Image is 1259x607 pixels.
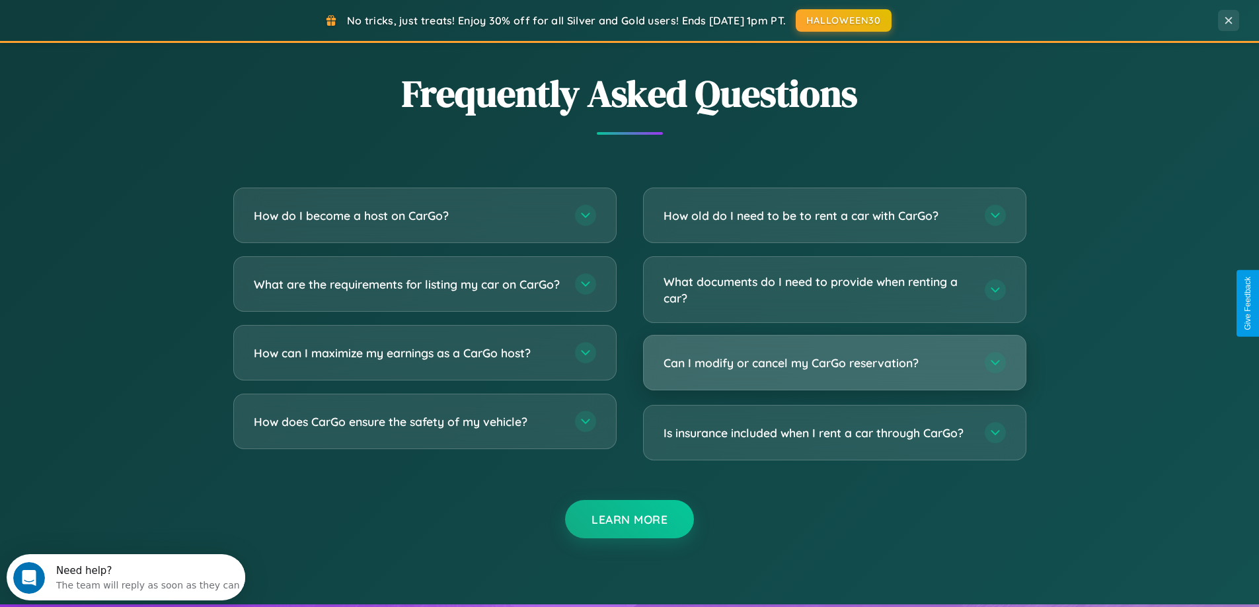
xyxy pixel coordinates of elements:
[50,22,233,36] div: The team will reply as soon as they can
[50,11,233,22] div: Need help?
[796,9,892,32] button: HALLOWEEN30
[347,14,786,27] span: No tricks, just treats! Enjoy 30% off for all Silver and Gold users! Ends [DATE] 1pm PT.
[5,5,246,42] div: Open Intercom Messenger
[254,207,562,224] h3: How do I become a host on CarGo?
[254,345,562,361] h3: How can I maximize my earnings as a CarGo host?
[7,554,245,600] iframe: Intercom live chat discovery launcher
[254,413,562,430] h3: How does CarGo ensure the safety of my vehicle?
[254,276,562,293] h3: What are the requirements for listing my car on CarGo?
[664,355,972,371] h3: Can I modify or cancel my CarGo reservation?
[664,273,972,306] h3: What documents do I need to provide when renting a car?
[1243,277,1252,330] div: Give Feedback
[664,425,972,441] h3: Is insurance included when I rent a car through CarGo?
[13,562,45,594] iframe: Intercom live chat
[233,68,1026,119] h2: Frequently Asked Questions
[565,500,694,538] button: Learn More
[664,207,972,224] h3: How old do I need to be to rent a car with CarGo?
